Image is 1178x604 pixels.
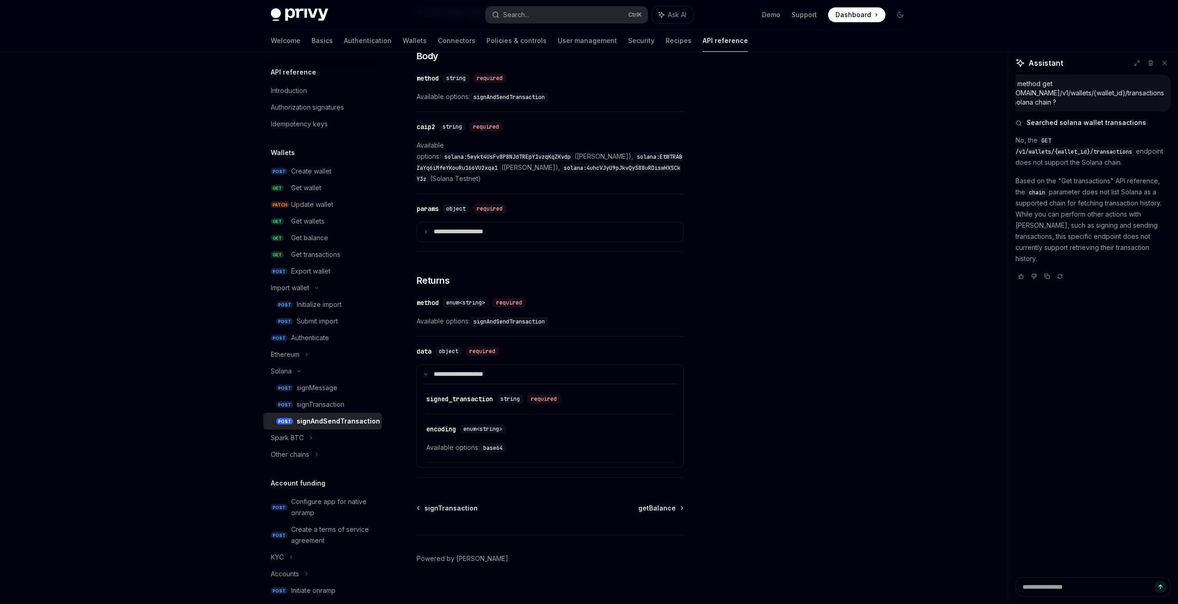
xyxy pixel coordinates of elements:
div: params [417,204,439,213]
span: Available options: [417,91,684,102]
code: base64 [480,443,506,453]
div: Get wallet [291,182,321,193]
div: data [417,347,431,356]
span: string [500,395,520,403]
a: PATCHUpdate wallet [263,196,382,213]
a: Policies & controls [486,30,547,52]
span: string [443,123,462,131]
a: signTransaction [418,504,478,513]
div: Create wallet [291,166,331,177]
a: Dashboard [828,7,885,22]
h5: Wallets [271,147,295,158]
div: required [469,122,503,131]
a: POSTInitiate onramp [263,582,382,599]
a: GETGet wallet [263,180,382,196]
span: Dashboard [835,10,871,19]
button: Ask AI [652,6,693,23]
div: Solana [271,366,292,377]
a: GETGet wallets [263,213,382,230]
div: Create a terms of service agreement [291,524,376,546]
a: POSTsignTransaction [263,396,382,413]
div: encoding [426,424,456,434]
a: Welcome [271,30,300,52]
span: POST [271,587,287,594]
div: Update wallet [291,199,333,210]
div: signMessage [297,382,337,393]
span: POST [276,418,293,425]
code: signAndSendTransaction [470,93,548,102]
a: Introduction [263,82,382,99]
div: method [417,298,439,307]
span: object [439,348,458,355]
a: POSTInitialize import [263,296,382,313]
div: Initiate onramp [291,585,336,596]
span: signTransaction [424,504,478,513]
span: POST [276,401,293,408]
span: enum<string> [446,299,485,306]
a: Authentication [344,30,392,52]
button: Toggle dark mode [893,7,908,22]
span: POST [271,532,287,539]
a: POSTCreate a terms of service agreement [263,521,382,549]
span: string [446,75,466,82]
div: Submit import [297,316,338,327]
span: object [446,205,466,212]
div: Get balance [291,232,328,243]
button: Search...CtrlK [486,6,648,23]
div: Import wallet [271,282,309,293]
a: POSTSubmit import [263,313,382,330]
a: POSTsignAndSendTransaction [263,413,382,430]
span: Assistant [1028,57,1063,68]
span: Searched solana wallet transactions [1027,118,1146,127]
a: Recipes [666,30,692,52]
img: dark logo [271,8,328,21]
div: signTransaction [297,399,344,410]
a: Powered by [PERSON_NAME] [417,554,508,563]
div: signAndSendTransaction [297,416,380,427]
a: Wallets [403,30,427,52]
button: Send message [1155,581,1166,592]
code: signAndSendTransaction [470,317,548,326]
a: POSTExport wallet [263,263,382,280]
h5: Account funding [271,478,325,489]
a: getBalance [638,504,683,513]
span: enum<string> [463,425,502,433]
div: Authorization signatures [271,102,344,113]
span: GET [271,251,284,258]
span: Returns [417,274,450,287]
span: Body [417,50,438,62]
a: User management [558,30,617,52]
div: signed_transaction [426,394,493,404]
span: Ctrl K [628,11,642,19]
a: API reference [703,30,748,52]
span: GET [271,185,284,192]
div: does this method get https://[DOMAIN_NAME]/v1/wallets/{wallet_id}/transactions support solana cha... [988,79,1164,107]
div: required [473,74,506,83]
a: Authorization signatures [263,99,382,116]
a: POSTAuthenticate [263,330,382,346]
div: Accounts [271,568,299,579]
a: Demo [762,10,780,19]
span: POST [271,335,287,342]
p: Based on the "Get transactions" API reference, the parameter does not list Solana as a supported ... [1016,175,1171,264]
span: GET [271,235,284,242]
p: No, the endpoint does not support the Solana chain. [1016,135,1171,168]
span: POST [271,168,287,175]
div: Introduction [271,85,307,96]
div: Get transactions [291,249,340,260]
span: POST [271,268,287,275]
span: Available options: [417,316,684,327]
h5: API reference [271,67,316,78]
a: POSTConfigure app for native onramp [263,493,382,521]
a: POSTCreate wallet [263,163,382,180]
code: solana:5eykt4UsFv8P8NJdTREpY1vzqKqZKvdp [441,152,574,162]
div: Other chains [271,449,309,460]
div: Spark BTC [271,432,304,443]
span: POST [276,301,293,308]
span: Available options: ([PERSON_NAME]), ([PERSON_NAME]), (Solana Testnet) [417,140,684,184]
a: POSTsignMessage [263,380,382,396]
span: PATCH [271,201,289,208]
div: Search... [503,9,529,20]
span: POST [276,385,293,392]
div: Idempotency keys [271,118,328,130]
